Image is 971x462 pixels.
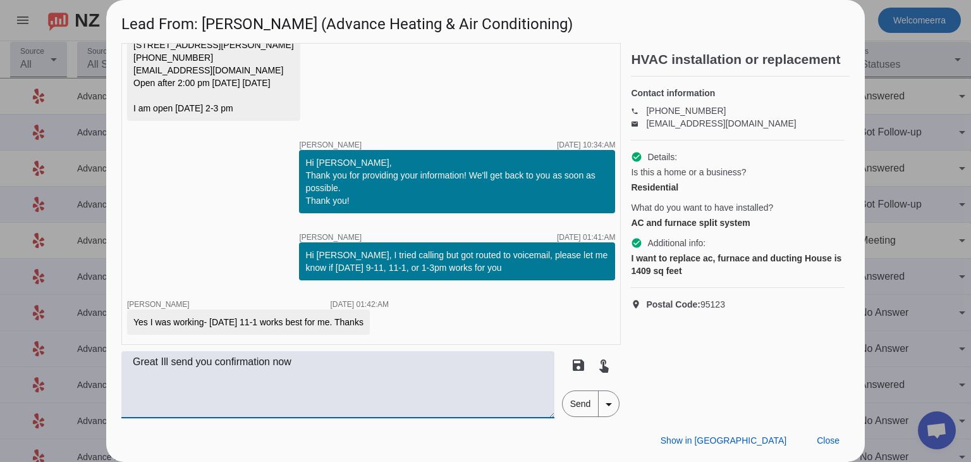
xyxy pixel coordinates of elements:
div: [DATE] 01:41:AM [557,234,615,241]
mat-icon: check_circle [631,151,642,163]
button: Close [807,429,850,452]
span: [PERSON_NAME] [299,141,362,149]
mat-icon: arrow_drop_down [601,397,616,412]
span: What do you want to have installed? [631,201,773,214]
span: Close [817,435,840,446]
mat-icon: email [631,120,646,127]
span: [PERSON_NAME] [299,234,362,241]
span: 95123 [646,298,725,311]
span: Show in [GEOGRAPHIC_DATA] [661,435,786,446]
span: [PERSON_NAME] [127,300,190,309]
span: Send [563,391,599,416]
a: [PHONE_NUMBER] [646,106,726,116]
div: Residential [631,181,845,194]
strong: Postal Code: [646,299,700,309]
mat-icon: check_circle [631,237,642,249]
span: Details: [647,151,677,163]
a: [EMAIL_ADDRESS][DOMAIN_NAME] [646,118,796,128]
div: I want to replace ac, furnace and ducting House is 1409 sq feet [631,252,845,277]
button: Show in [GEOGRAPHIC_DATA] [650,429,797,452]
mat-icon: phone [631,108,646,114]
div: Hi [PERSON_NAME], Thank you for providing your information! We'll get back to you as soon as poss... [305,156,609,207]
span: Additional info: [647,237,705,249]
div: Hi [PERSON_NAME], I tried calling but got routed to voicemail, please let me know if [DATE] 9-11,... [305,249,609,274]
div: [DATE] 01:42:AM [330,301,388,308]
div: Yes I was working- [DATE] 11-1 works best for me. Thanks [133,316,363,328]
span: Is this a home or a business? [631,166,746,178]
div: [PERSON_NAME] [STREET_ADDRESS][PERSON_NAME] [PHONE_NUMBER] [EMAIL_ADDRESS][DOMAIN_NAME] Open afte... [133,26,294,115]
mat-icon: location_on [631,299,646,309]
div: [DATE] 10:34:AM [557,141,615,149]
h2: HVAC installation or replacement [631,53,850,66]
mat-icon: save [571,358,586,373]
div: AC and furnace split system [631,216,845,229]
h4: Contact information [631,87,845,99]
mat-icon: touch_app [596,358,611,373]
